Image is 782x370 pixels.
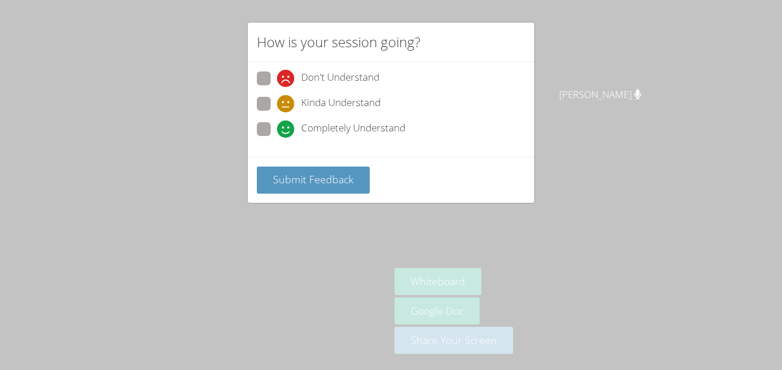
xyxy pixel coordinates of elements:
[257,167,370,194] button: Submit Feedback
[301,120,405,138] span: Completely Understand
[257,32,420,52] h2: How is your session going?
[301,70,379,87] span: Don't Understand
[301,95,381,112] span: Kinda Understand
[273,172,354,186] span: Submit Feedback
